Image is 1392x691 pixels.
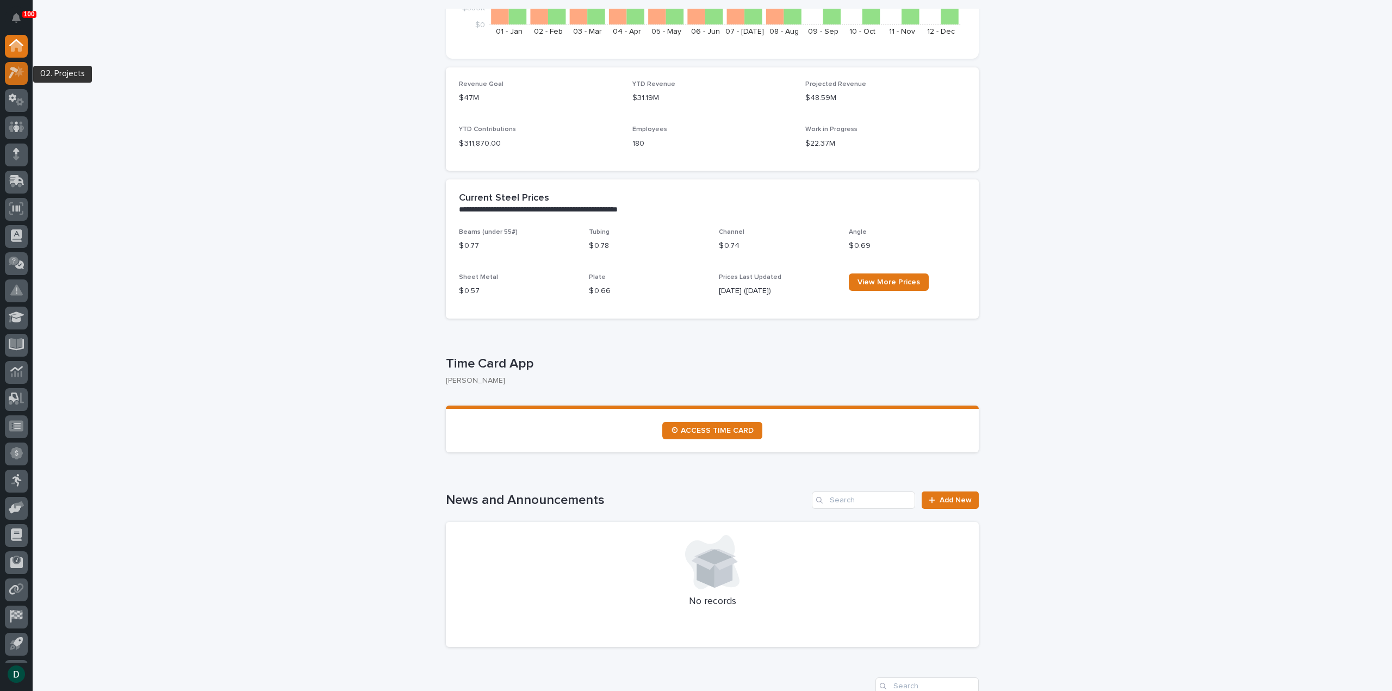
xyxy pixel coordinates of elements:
[589,285,706,297] p: $ 0.66
[805,126,857,133] span: Work in Progress
[459,274,498,281] span: Sheet Metal
[459,229,518,235] span: Beams (under 55#)
[446,376,970,385] p: [PERSON_NAME]
[940,496,972,504] span: Add New
[613,28,641,35] text: 04 - Apr
[719,285,836,297] p: [DATE] ([DATE])
[459,92,619,104] p: $47M
[534,28,563,35] text: 02 - Feb
[459,126,516,133] span: YTD Contributions
[24,10,35,18] p: 100
[662,422,762,439] a: ⏲ ACCESS TIME CARD
[459,285,576,297] p: $ 0.57
[5,663,28,686] button: users-avatar
[14,13,28,30] div: Notifications100
[459,192,549,204] h2: Current Steel Prices
[446,356,974,372] p: Time Card App
[922,491,979,509] a: Add New
[691,28,720,35] text: 06 - Jun
[719,229,744,235] span: Channel
[671,427,754,434] span: ⏲ ACCESS TIME CARD
[632,92,793,104] p: $31.19M
[589,240,706,252] p: $ 0.78
[769,28,799,35] text: 08 - Aug
[632,81,675,88] span: YTD Revenue
[927,28,955,35] text: 12 - Dec
[589,229,610,235] span: Tubing
[5,7,28,29] button: Notifications
[719,274,781,281] span: Prices Last Updated
[632,126,667,133] span: Employees
[889,28,915,35] text: 11 - Nov
[462,4,485,11] tspan: $550K
[808,28,838,35] text: 09 - Sep
[849,28,875,35] text: 10 - Oct
[459,138,619,150] p: $ 311,870.00
[459,81,504,88] span: Revenue Goal
[475,21,485,29] tspan: $0
[632,138,793,150] p: 180
[812,491,915,509] input: Search
[459,240,576,252] p: $ 0.77
[446,493,807,508] h1: News and Announcements
[573,28,602,35] text: 03 - Mar
[857,278,920,286] span: View More Prices
[651,28,681,35] text: 05 - May
[849,229,867,235] span: Angle
[459,596,966,608] p: No records
[849,273,929,291] a: View More Prices
[725,28,764,35] text: 07 - [DATE]
[589,274,606,281] span: Plate
[805,92,966,104] p: $48.59M
[496,28,523,35] text: 01 - Jan
[719,240,836,252] p: $ 0.74
[849,240,966,252] p: $ 0.69
[805,81,866,88] span: Projected Revenue
[805,138,966,150] p: $22.37M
